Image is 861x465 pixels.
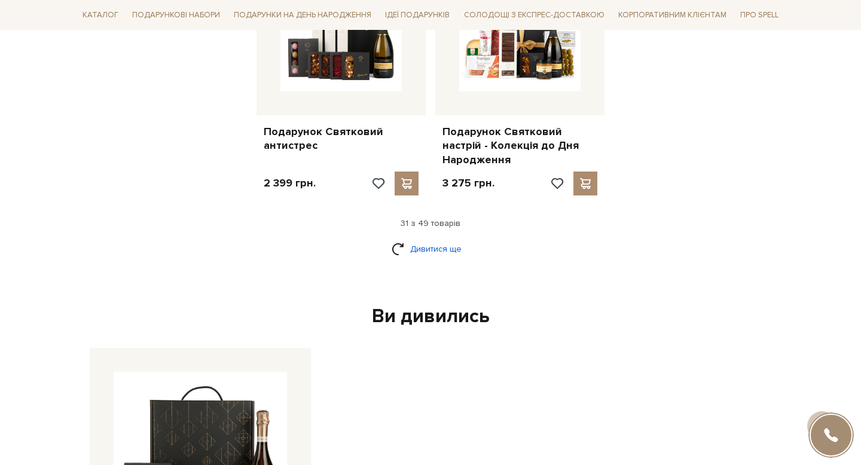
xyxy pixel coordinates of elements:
[392,238,469,259] a: Дивитися ще
[73,218,788,229] div: 31 з 49 товарів
[127,6,225,25] span: Подарункові набори
[229,6,376,25] span: Подарунки на День народження
[442,176,494,190] p: 3 275 грн.
[613,5,731,25] a: Корпоративним клієнтам
[380,6,454,25] span: Ідеї подарунків
[264,176,316,190] p: 2 399 грн.
[442,125,597,167] a: Подарунок Святковий настрій - Колекція до Дня Народження
[264,125,419,153] a: Подарунок Святковий антистрес
[85,304,776,329] div: Ви дивились
[735,6,783,25] span: Про Spell
[78,6,123,25] span: Каталог
[459,5,609,25] a: Солодощі з експрес-доставкою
